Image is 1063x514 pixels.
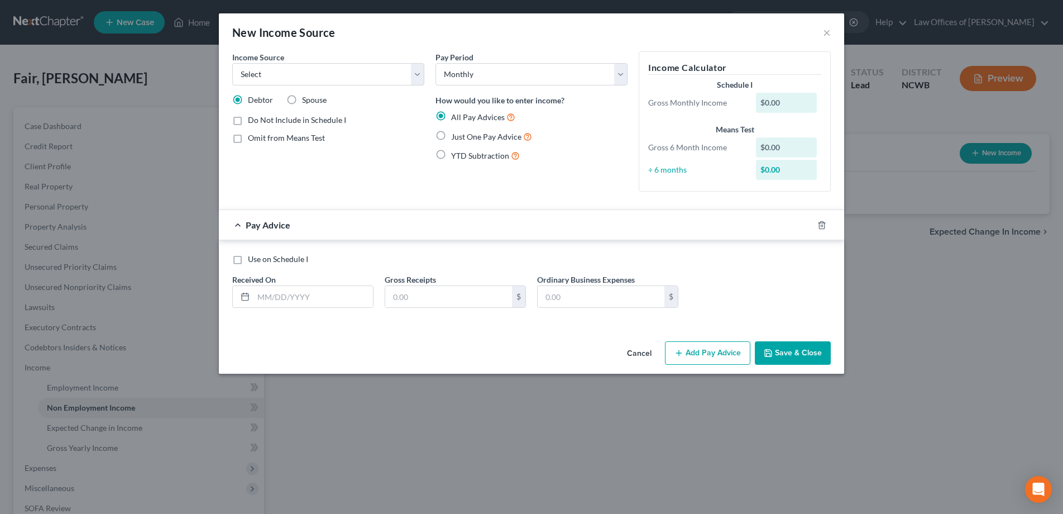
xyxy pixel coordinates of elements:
button: Add Pay Advice [665,341,750,365]
span: Received On [232,275,276,284]
div: ÷ 6 months [643,164,750,175]
div: $0.00 [756,137,817,158]
label: Gross Receipts [385,274,436,285]
span: YTD Subtraction [451,151,509,160]
span: Use on Schedule I [248,254,308,264]
span: Debtor [248,95,273,104]
div: Gross Monthly Income [643,97,750,108]
span: Pay Advice [246,220,290,230]
div: Schedule I [648,79,821,91]
label: How would you like to enter income? [435,94,564,106]
div: Open Intercom Messenger [1025,476,1052,503]
span: Spouse [302,95,327,104]
button: Cancel [618,342,660,365]
span: Just One Pay Advice [451,132,521,141]
div: Means Test [648,124,821,135]
button: Save & Close [755,341,831,365]
input: 0.00 [538,286,664,307]
button: × [823,26,831,39]
div: Gross 6 Month Income [643,142,750,153]
div: New Income Source [232,25,336,40]
div: $ [664,286,678,307]
h5: Income Calculator [648,61,821,75]
span: Do Not Include in Schedule I [248,115,346,125]
div: $0.00 [756,160,817,180]
div: $0.00 [756,93,817,113]
label: Pay Period [435,51,473,63]
span: Income Source [232,53,284,62]
input: MM/DD/YYYY [253,286,373,307]
div: $ [512,286,525,307]
span: All Pay Advices [451,112,505,122]
span: Omit from Means Test [248,133,325,142]
input: 0.00 [385,286,512,307]
label: Ordinary Business Expenses [537,274,635,285]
